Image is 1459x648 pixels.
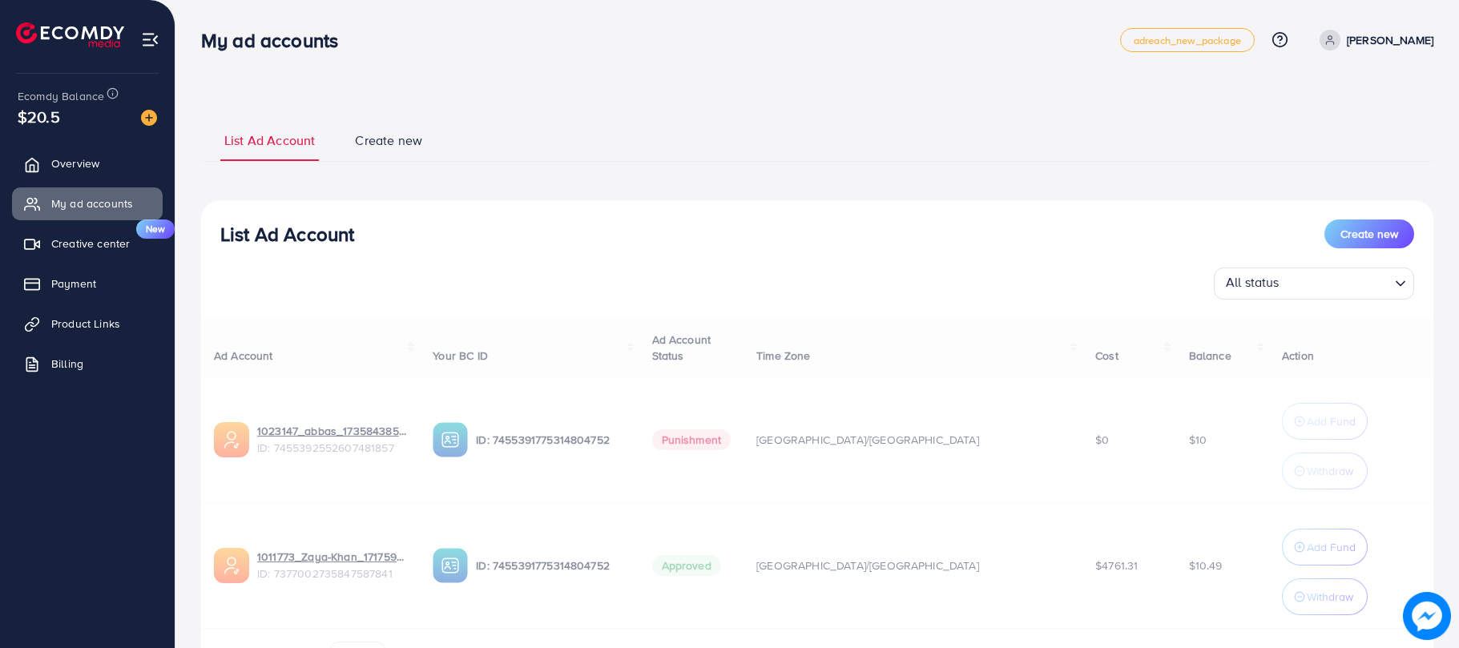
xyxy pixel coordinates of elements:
[51,235,130,252] span: Creative center
[51,276,96,292] span: Payment
[51,155,99,171] span: Overview
[1214,268,1414,300] div: Search for option
[1284,271,1388,296] input: Search for option
[1313,30,1433,50] a: [PERSON_NAME]
[1347,30,1433,50] p: [PERSON_NAME]
[141,110,157,126] img: image
[16,22,124,47] img: logo
[51,195,133,211] span: My ad accounts
[51,356,83,372] span: Billing
[220,223,354,246] h3: List Ad Account
[201,29,351,52] h3: My ad accounts
[51,316,120,332] span: Product Links
[12,147,163,179] a: Overview
[1134,35,1241,46] span: adreach_new_package
[355,131,422,150] span: Create new
[136,219,175,239] span: New
[12,268,163,300] a: Payment
[224,131,315,150] span: List Ad Account
[1403,592,1451,640] img: image
[1223,270,1283,296] span: All status
[1340,226,1398,242] span: Create new
[12,187,163,219] a: My ad accounts
[12,227,163,260] a: Creative centerNew
[12,348,163,380] a: Billing
[141,30,159,49] img: menu
[1120,28,1255,52] a: adreach_new_package
[12,308,163,340] a: Product Links
[18,105,60,128] span: $20.5
[1324,219,1414,248] button: Create new
[18,88,104,104] span: Ecomdy Balance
